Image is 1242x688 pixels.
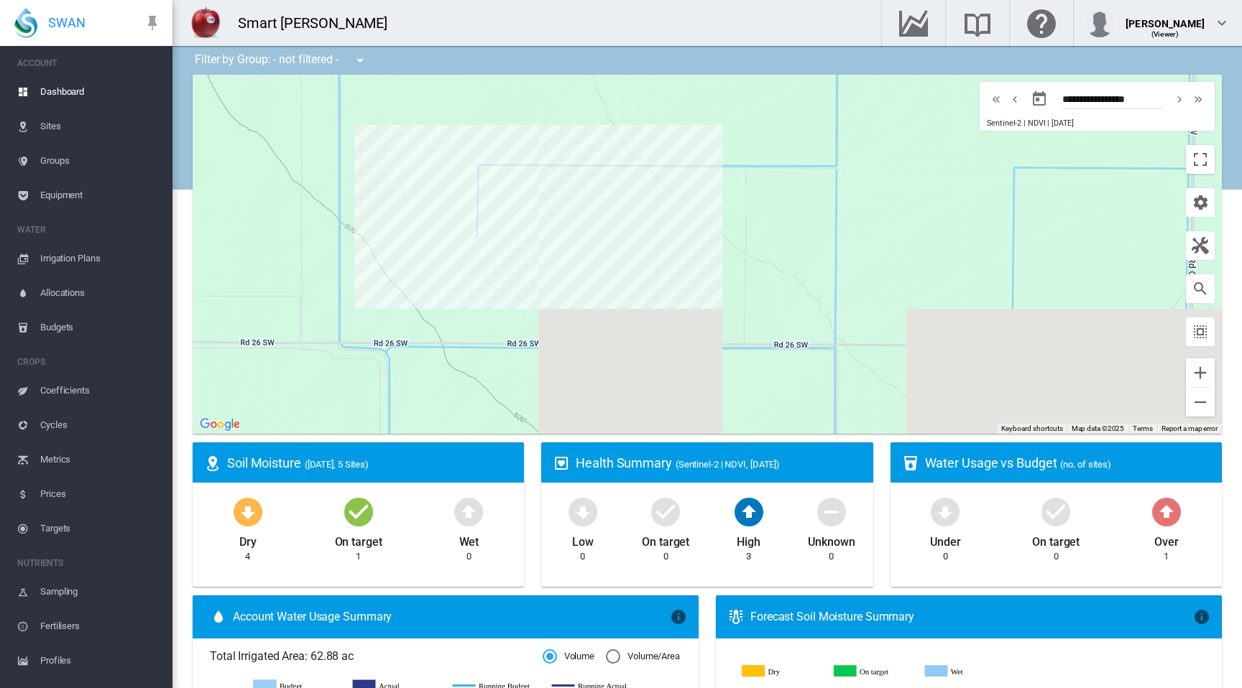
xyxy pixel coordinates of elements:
[943,550,948,563] div: 0
[737,529,760,550] div: High
[1032,529,1080,550] div: On target
[1060,459,1111,470] span: (no. of sites)
[663,550,668,563] div: 0
[1006,90,1024,108] button: icon-chevron-left
[1151,30,1179,38] span: (Viewer)
[196,415,244,434] img: Google
[40,178,161,213] span: Equipment
[829,550,834,563] div: 0
[1192,194,1209,211] md-icon: icon-cog
[927,665,1008,679] g: Wet
[40,373,161,408] span: Coefficients
[987,118,1045,128] span: Sentinel-2 | NDVI
[732,494,766,529] md-icon: icon-arrow-up-bold-circle
[1190,90,1206,108] md-icon: icon-chevron-double-right
[305,459,369,470] span: ([DATE], 5 Sites)
[606,650,680,664] md-radio-button: Volume/Area
[746,550,751,563] div: 3
[459,529,479,550] div: Wet
[40,442,161,477] span: Metrics
[40,109,161,144] span: Sites
[648,494,683,529] md-icon: icon-checkbox-marked-circle
[144,14,161,32] md-icon: icon-pin
[40,408,161,442] span: Cycles
[188,5,224,41] img: YtjmHKFGiqIWo3ShRokSJEiVKZOhRokSJEiVKlAjoUaJEiRIlSpRlyf8LMACnKjiBBoDTpwAAAABJRU5ErkJggg==
[40,241,161,276] span: Irrigation Plans
[1192,280,1209,297] md-icon: icon-magnify
[988,90,1004,108] md-icon: icon-chevron-double-left
[1170,90,1189,108] button: icon-chevron-right
[808,529,855,550] div: Unknown
[930,529,961,550] div: Under
[902,455,919,472] md-icon: icon-cup-water
[1186,317,1215,346] button: icon-select-all
[40,575,161,609] span: Sampling
[1186,188,1215,217] button: icon-cog
[987,90,1006,108] button: icon-chevron-double-left
[1133,424,1153,432] a: Terms
[17,552,161,575] span: NUTRIENTS
[17,350,161,373] span: CROPS
[40,643,161,678] span: Profiles
[239,529,257,550] div: Dry
[1161,424,1218,432] a: Report a map error
[210,649,543,664] span: Total Irrigated Area: 62.88 ac
[231,494,265,529] md-icon: icon-arrow-down-bold-circle
[40,75,161,109] span: Dashboard
[245,550,250,563] div: 4
[40,276,161,310] span: Allocations
[543,650,594,664] md-radio-button: Volume
[572,529,594,550] div: Low
[1024,14,1059,32] md-icon: Click here for help
[670,608,687,626] md-icon: icon-information
[925,454,1210,472] div: Water Usage vs Budget
[814,494,849,529] md-icon: icon-minus-circle
[335,529,382,550] div: On target
[1154,529,1179,550] div: Over
[1192,323,1209,340] md-icon: icon-select-all
[1149,494,1184,529] md-icon: icon-arrow-up-bold-circle
[40,310,161,345] span: Budgets
[1007,90,1023,108] md-icon: icon-chevron-left
[727,608,745,626] md-icon: icon-thermometer-lines
[210,608,227,626] md-icon: icon-water
[750,609,1193,625] div: Forecast Soil Moisture Summary
[341,494,376,529] md-icon: icon-checkbox-marked-circle
[1085,9,1114,37] img: profile.jpg
[40,609,161,643] span: Fertilisers
[553,455,570,472] md-icon: icon-heart-box-outline
[1047,118,1073,128] span: | [DATE]
[1164,550,1169,563] div: 1
[580,550,585,563] div: 0
[356,550,361,563] div: 1
[17,52,161,75] span: ACCOUNT
[1001,424,1063,434] button: Keyboard shortcuts
[196,415,244,434] a: Open this area in Google Maps (opens a new window)
[204,455,221,472] md-icon: icon-map-marker-radius
[1039,494,1073,529] md-icon: icon-checkbox-marked-circle
[566,494,600,529] md-icon: icon-arrow-down-bold-circle
[40,144,161,178] span: Groups
[1126,11,1205,25] div: [PERSON_NAME]
[351,52,369,69] md-icon: icon-menu-down
[1186,388,1215,417] button: Zoom out
[40,477,161,511] span: Prices
[1025,85,1054,113] button: md-calendar
[960,14,995,32] md-icon: Search the knowledge base
[451,494,486,529] md-icon: icon-arrow-up-bold-circle
[1189,90,1207,108] button: icon-chevron-double-right
[227,454,512,472] div: Soil Moisture
[346,46,374,75] button: icon-menu-down
[1186,145,1215,174] button: Toggle fullscreen view
[676,459,780,470] span: (Sentinel-2 | NDVI, [DATE])
[184,46,379,75] div: Filter by Group: - not filtered -
[14,8,37,38] img: SWAN-Landscape-Logo-Colour-drop.png
[40,511,161,546] span: Targets
[928,494,962,529] md-icon: icon-arrow-down-bold-circle
[835,665,916,679] g: On target
[238,13,400,33] div: Smart [PERSON_NAME]
[466,550,471,563] div: 0
[17,218,161,241] span: WATER
[896,14,931,32] md-icon: Go to the Data Hub
[48,14,86,32] span: SWAN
